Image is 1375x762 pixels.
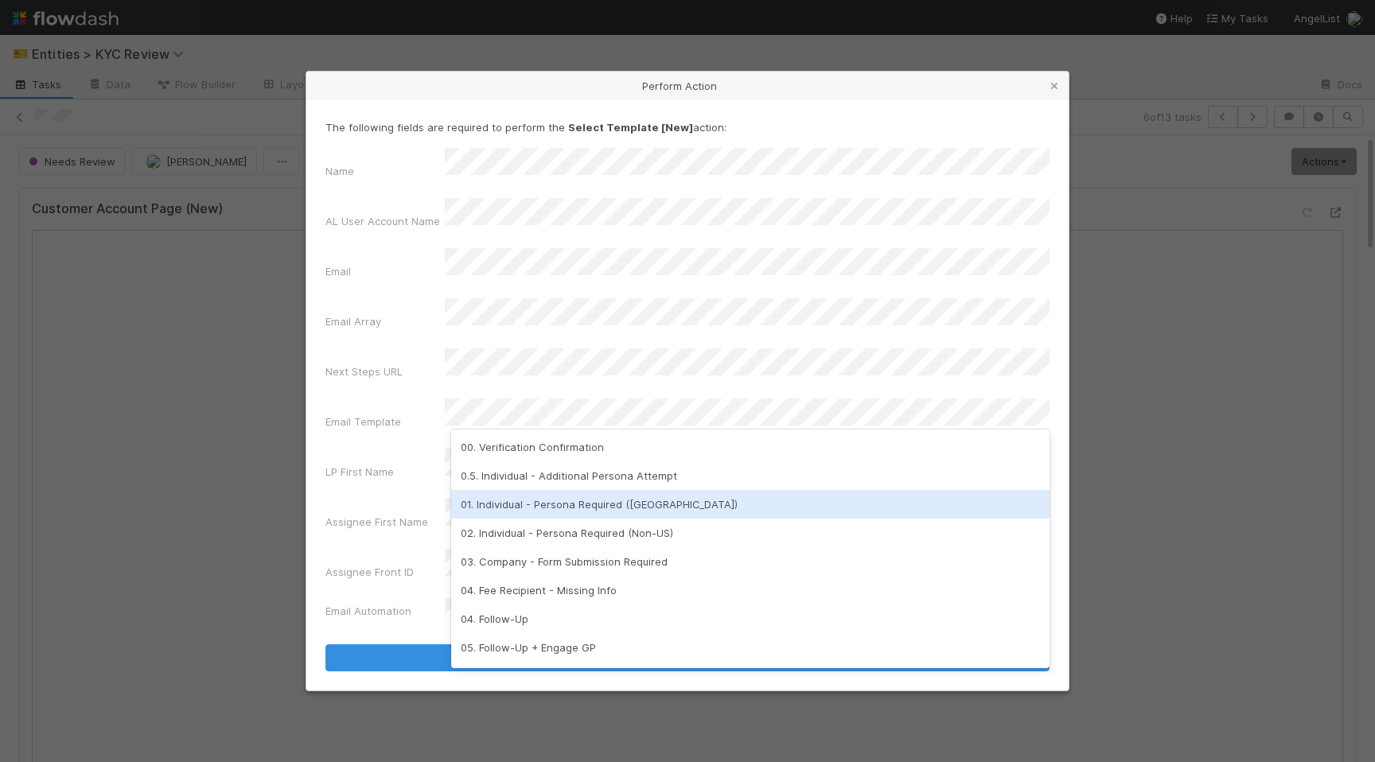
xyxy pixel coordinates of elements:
label: Next Steps URL [325,364,403,379]
div: 03. Company - Form Submission Required [451,547,1050,576]
div: 0.5. Individual - Additional Persona Attempt [451,461,1050,490]
label: Name [325,163,354,179]
label: Email Array [325,313,381,329]
p: The following fields are required to perform the action: [325,119,1050,135]
div: 02. Individual - Persona Required (Non-US) [451,519,1050,547]
label: Assignee First Name [325,514,428,530]
label: Email Automation [325,603,411,619]
label: Assignee Front ID [325,564,414,580]
div: 06. Follow-Up LP + Follow-Up GP [451,662,1050,690]
div: 04. Fee Recipient - Missing Info [451,576,1050,605]
div: 00. Verification Confirmation [451,433,1050,461]
label: LP First Name [325,464,394,480]
label: AL User Account Name [325,213,440,229]
div: 01. Individual - Persona Required ([GEOGRAPHIC_DATA]) [451,490,1050,519]
div: Perform Action [306,72,1069,100]
div: 05. Follow-Up + Engage GP [451,633,1050,662]
strong: Select Template [New] [568,121,693,134]
div: 04. Follow-Up [451,605,1050,633]
button: Select Template [New] [325,644,1050,671]
label: Email Template [325,414,401,430]
label: Email [325,263,351,279]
